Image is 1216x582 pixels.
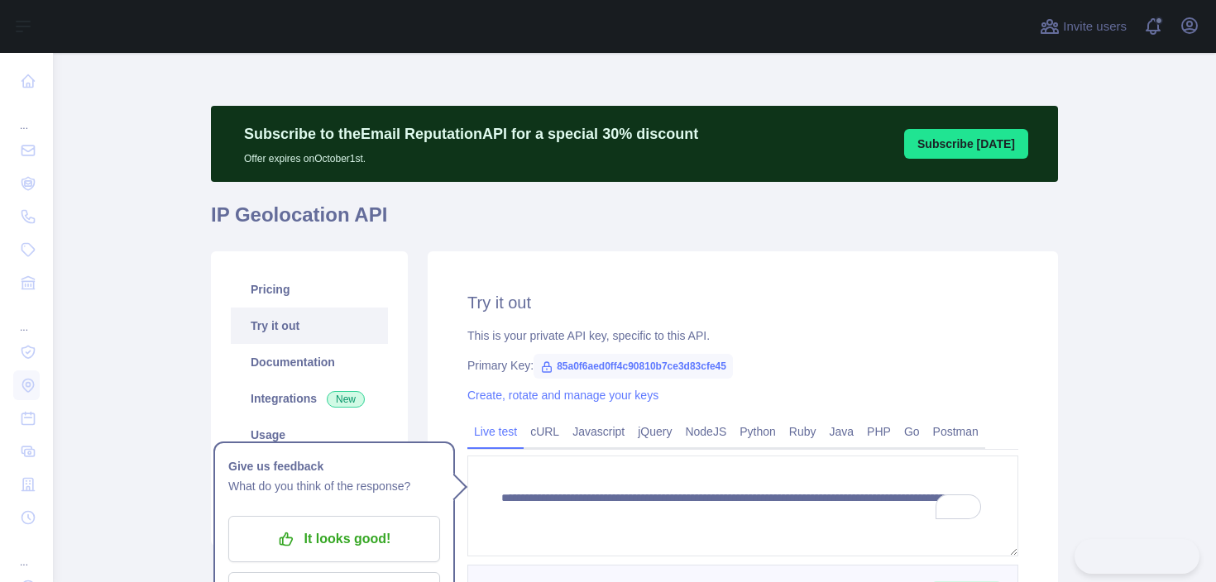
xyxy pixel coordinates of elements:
[631,418,678,445] a: jQuery
[231,308,388,344] a: Try it out
[1036,13,1130,40] button: Invite users
[898,418,926,445] a: Go
[678,418,733,445] a: NodeJS
[231,344,388,380] a: Documentation
[823,418,861,445] a: Java
[904,129,1028,159] button: Subscribe [DATE]
[211,202,1058,241] h1: IP Geolocation API
[467,327,1018,344] div: This is your private API key, specific to this API.
[860,418,898,445] a: PHP
[13,301,40,334] div: ...
[1063,17,1127,36] span: Invite users
[231,417,388,453] a: Usage
[13,536,40,569] div: ...
[524,418,566,445] a: cURL
[566,418,631,445] a: Javascript
[231,271,388,308] a: Pricing
[244,145,698,165] p: Offer expires on October 1st.
[534,354,733,379] span: 85a0f6aed0ff4c90810b7ce3d83cfe45
[13,99,40,132] div: ...
[467,291,1018,314] h2: Try it out
[733,418,783,445] a: Python
[231,380,388,417] a: Integrations New
[783,418,823,445] a: Ruby
[228,476,440,496] p: What do you think of the response?
[244,122,698,145] p: Subscribe to the Email Reputation API for a special 30 % discount
[467,418,524,445] a: Live test
[467,389,658,402] a: Create, rotate and manage your keys
[467,456,1018,556] textarea: To enrich screen reader interactions, please activate Accessibility in Grammarly extension settings
[228,456,440,476] h1: Give us feedback
[327,391,365,408] span: New
[1075,539,1199,574] iframe: Toggle Customer Support
[926,418,985,445] a: Postman
[467,357,1018,374] div: Primary Key:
